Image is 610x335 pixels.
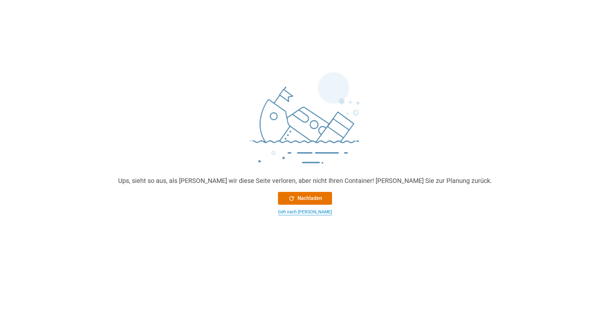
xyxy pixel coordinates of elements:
[278,209,332,215] button: Geh nach [PERSON_NAME]
[278,192,332,205] button: Nachladen
[297,194,322,202] font: Nachladen
[209,69,401,176] img: sinking_ship.png
[118,176,492,185] div: Ups, sieht so aus, als [PERSON_NAME] wir diese Seite verloren, aber nicht Ihren Container! [PERSO...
